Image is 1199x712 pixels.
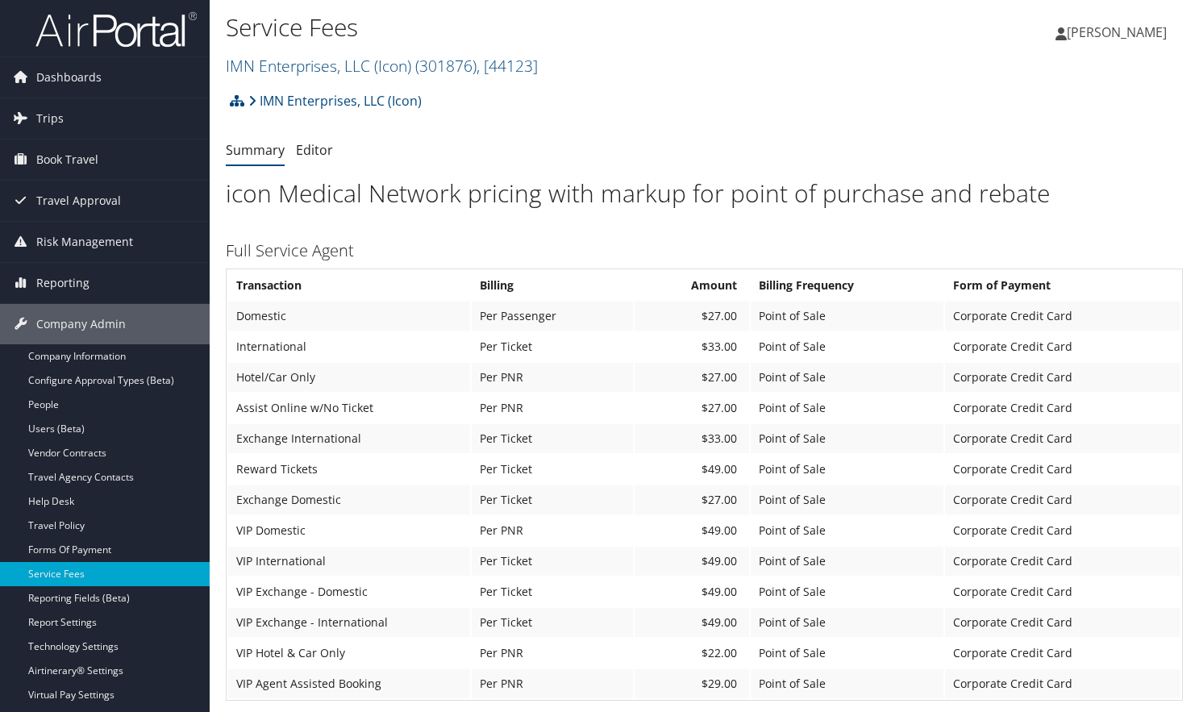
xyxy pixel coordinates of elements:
td: Assist Online w/No Ticket [228,393,470,423]
th: Form of Payment [945,271,1180,300]
td: Point of Sale [751,424,944,453]
span: Book Travel [36,139,98,180]
td: Point of Sale [751,547,944,576]
a: Editor [296,141,333,159]
td: Hotel/Car Only [228,363,470,392]
td: Point of Sale [751,516,944,545]
td: Per Ticket [472,455,633,484]
td: Reward Tickets [228,455,470,484]
span: Company Admin [36,304,126,344]
td: $49.00 [635,516,749,545]
td: VIP Exchange - International [228,608,470,637]
th: Billing Frequency [751,271,944,300]
td: Per PNR [472,393,633,423]
td: Corporate Credit Card [945,516,1180,545]
td: VIP Hotel & Car Only [228,639,470,668]
td: Per Ticket [472,332,633,361]
td: Per Ticket [472,547,633,576]
td: Corporate Credit Card [945,577,1180,606]
td: Per Ticket [472,577,633,606]
td: Point of Sale [751,363,944,392]
td: Corporate Credit Card [945,302,1180,331]
td: $29.00 [635,669,749,698]
td: Corporate Credit Card [945,332,1180,361]
td: Corporate Credit Card [945,639,1180,668]
td: VIP Domestic [228,516,470,545]
td: $49.00 [635,455,749,484]
td: Point of Sale [751,332,944,361]
td: $49.00 [635,608,749,637]
td: $33.00 [635,424,749,453]
td: Corporate Credit Card [945,485,1180,514]
td: Per PNR [472,363,633,392]
td: Per Ticket [472,424,633,453]
span: ( 301876 ) [415,55,477,77]
td: $27.00 [635,485,749,514]
td: Point of Sale [751,577,944,606]
td: Point of Sale [751,608,944,637]
td: Per Passenger [472,302,633,331]
td: Per Ticket [472,608,633,637]
a: IMN Enterprises, LLC (Icon) [248,85,422,117]
td: VIP International [228,547,470,576]
td: Exchange Domestic [228,485,470,514]
span: Trips [36,98,64,139]
td: Point of Sale [751,639,944,668]
td: $49.00 [635,547,749,576]
td: Corporate Credit Card [945,547,1180,576]
td: Per PNR [472,669,633,698]
td: Per Ticket [472,485,633,514]
td: Point of Sale [751,669,944,698]
img: airportal-logo.png [35,10,197,48]
td: Point of Sale [751,455,944,484]
th: Transaction [228,271,470,300]
td: Corporate Credit Card [945,608,1180,637]
td: $27.00 [635,393,749,423]
h1: Service Fees [226,10,864,44]
th: Billing [472,271,633,300]
td: Per PNR [472,516,633,545]
td: Point of Sale [751,485,944,514]
td: VIP Agent Assisted Booking [228,669,470,698]
span: , [ 44123 ] [477,55,538,77]
td: $22.00 [635,639,749,668]
td: $27.00 [635,363,749,392]
a: IMN Enterprises, LLC (Icon) [226,55,538,77]
span: Travel Approval [36,181,121,221]
td: Exchange International [228,424,470,453]
a: [PERSON_NAME] [1055,8,1183,56]
td: Corporate Credit Card [945,669,1180,698]
td: $27.00 [635,302,749,331]
td: Point of Sale [751,393,944,423]
td: Corporate Credit Card [945,455,1180,484]
td: $49.00 [635,577,749,606]
td: Domestic [228,302,470,331]
h1: icon Medical Network pricing with markup for point of purchase and rebate [226,177,1183,210]
span: [PERSON_NAME] [1067,23,1167,41]
span: Reporting [36,263,90,303]
td: Per PNR [472,639,633,668]
a: Summary [226,141,285,159]
td: Corporate Credit Card [945,393,1180,423]
h3: Full Service Agent [226,239,1183,262]
td: VIP Exchange - Domestic [228,577,470,606]
td: Point of Sale [751,302,944,331]
span: Dashboards [36,57,102,98]
td: $33.00 [635,332,749,361]
td: Corporate Credit Card [945,424,1180,453]
th: Amount [635,271,749,300]
td: Corporate Credit Card [945,363,1180,392]
span: Risk Management [36,222,133,262]
td: International [228,332,470,361]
